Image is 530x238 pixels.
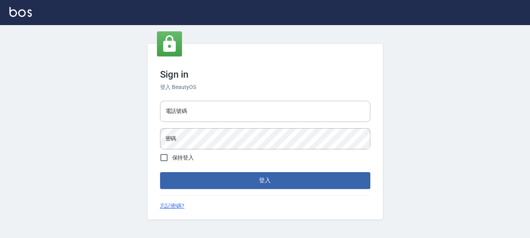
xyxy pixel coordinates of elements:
[160,202,185,210] a: 忘記密碼?
[9,7,32,17] img: Logo
[160,83,370,91] h6: 登入 BeautyOS
[160,69,370,80] h3: Sign in
[172,154,194,162] span: 保持登入
[160,172,370,189] button: 登入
